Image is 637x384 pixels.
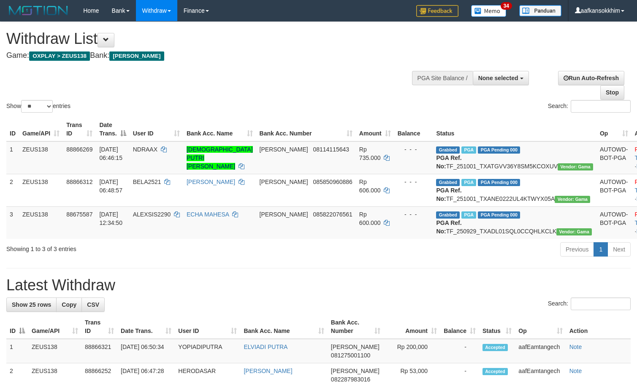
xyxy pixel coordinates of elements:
[436,154,461,170] b: PGA Ref. No:
[566,315,631,339] th: Action
[331,368,379,374] span: [PERSON_NAME]
[313,146,349,153] span: Copy 08114115643 to clipboard
[19,206,63,239] td: ZEUS138
[66,211,92,218] span: 88675587
[6,141,19,174] td: 1
[556,228,592,235] span: Vendor URL: https://trx31.1velocity.biz
[6,206,19,239] td: 3
[515,339,566,363] td: aafEamtangech
[596,206,632,239] td: AUTOWD-BOT-PGA
[436,179,460,186] span: Grabbed
[6,315,28,339] th: ID: activate to sort column descending
[433,117,596,141] th: Status
[433,206,596,239] td: TF_250929_TXADL01SQL0CCQHLKCLK
[240,315,327,339] th: Bank Acc. Name: activate to sort column ascending
[331,376,370,383] span: Copy 082287983016 to clipboard
[356,117,394,141] th: Amount: activate to sort column ascending
[600,85,624,100] a: Stop
[482,344,508,351] span: Accepted
[471,5,507,17] img: Button%20Memo.svg
[109,51,164,61] span: [PERSON_NAME]
[99,178,122,194] span: [DATE] 06:48:57
[81,339,117,363] td: 88866321
[28,315,81,339] th: Game/API: activate to sort column ascending
[548,297,631,310] label: Search:
[66,146,92,153] span: 88866269
[461,179,476,186] span: Marked by aaftrukkakada
[461,146,476,154] span: Marked by aaftrukkakada
[398,178,430,186] div: - - -
[436,187,461,202] b: PGA Ref. No:
[81,297,105,312] a: CSV
[359,211,381,226] span: Rp 600.000
[478,75,518,81] span: None selected
[183,117,256,141] th: Bank Acc. Name: activate to sort column ascending
[96,117,129,141] th: Date Trans.: activate to sort column descending
[436,219,461,235] b: PGA Ref. No:
[21,100,53,113] select: Showentries
[6,4,70,17] img: MOTION_logo.png
[63,117,96,141] th: Trans ID: activate to sort column ascending
[244,368,292,374] a: [PERSON_NAME]
[28,339,81,363] td: ZEUS138
[440,315,479,339] th: Balance: activate to sort column ascending
[6,277,631,294] h1: Latest Withdraw
[440,339,479,363] td: -
[331,352,370,359] span: Copy 081275001100 to clipboard
[87,301,99,308] span: CSV
[56,297,82,312] a: Copy
[473,71,529,85] button: None selected
[6,241,259,253] div: Showing 1 to 3 of 3 entries
[515,315,566,339] th: Op: activate to sort column ascending
[571,297,631,310] input: Search:
[6,174,19,206] td: 2
[555,196,590,203] span: Vendor URL: https://trx31.1velocity.biz
[478,179,520,186] span: PGA Pending
[6,339,28,363] td: 1
[19,117,63,141] th: Game/API: activate to sort column ascending
[187,211,229,218] a: ECHA MAHESA
[133,178,161,185] span: BELA2521
[482,368,508,375] span: Accepted
[187,146,253,170] a: [DEMOGRAPHIC_DATA] PUTRI [PERSON_NAME]
[501,2,512,10] span: 34
[569,368,582,374] a: Note
[398,210,430,219] div: - - -
[6,297,57,312] a: Show 25 rows
[594,242,608,257] a: 1
[244,343,287,350] a: ELVIADI PUTRA
[560,242,594,257] a: Previous
[569,343,582,350] a: Note
[117,339,175,363] td: [DATE] 06:50:34
[412,71,473,85] div: PGA Site Balance /
[519,5,561,16] img: panduan.png
[19,141,63,174] td: ZEUS138
[66,178,92,185] span: 88866312
[478,211,520,219] span: PGA Pending
[416,5,458,17] img: Feedback.jpg
[394,117,433,141] th: Balance
[359,178,381,194] span: Rp 606.000
[6,117,19,141] th: ID
[130,117,183,141] th: User ID: activate to sort column ascending
[571,100,631,113] input: Search:
[596,117,632,141] th: Op: activate to sort column ascending
[433,141,596,174] td: TF_251001_TXATGVV36Y8SM5KCOXUV
[313,178,352,185] span: Copy 085850960886 to clipboard
[436,211,460,219] span: Grabbed
[133,211,171,218] span: ALEXSIS2290
[12,301,51,308] span: Show 25 rows
[260,211,308,218] span: [PERSON_NAME]
[479,315,515,339] th: Status: activate to sort column ascending
[384,315,440,339] th: Amount: activate to sort column ascending
[133,146,157,153] span: NDRAAX
[607,242,631,257] a: Next
[384,339,440,363] td: Rp 200,000
[328,315,384,339] th: Bank Acc. Number: activate to sort column ascending
[256,117,356,141] th: Bank Acc. Number: activate to sort column ascending
[99,146,122,161] span: [DATE] 06:46:15
[62,301,76,308] span: Copy
[359,146,381,161] span: Rp 735.000
[478,146,520,154] span: PGA Pending
[398,145,430,154] div: - - -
